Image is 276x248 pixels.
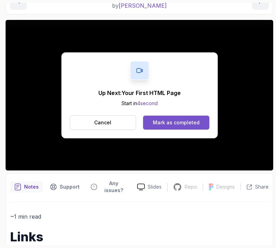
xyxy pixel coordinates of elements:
span: 4 second [137,100,158,106]
iframe: 4 - Visual Studio Code [6,20,273,170]
p: Slides [148,183,162,190]
button: Feedback button [87,178,132,196]
div: Mark as completed [153,119,200,126]
button: Share [240,183,269,190]
p: Start in [98,100,181,107]
span: [PERSON_NAME] [119,2,167,9]
p: Up Next: Your First HTML Page [98,89,181,97]
p: Notes [24,183,39,190]
button: Support button [46,178,84,196]
p: Share [255,183,269,190]
h1: Links [10,230,269,244]
p: ~1 min read [10,212,269,221]
p: by [112,1,167,10]
p: Designs [216,183,235,190]
p: Cancel [94,119,111,126]
button: notes button [10,178,43,196]
button: Mark as completed [143,116,209,130]
p: Support [60,183,80,190]
p: Any issues? [100,180,127,194]
p: Repo [185,183,197,190]
a: Slides [132,183,167,191]
button: Cancel [70,115,136,130]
